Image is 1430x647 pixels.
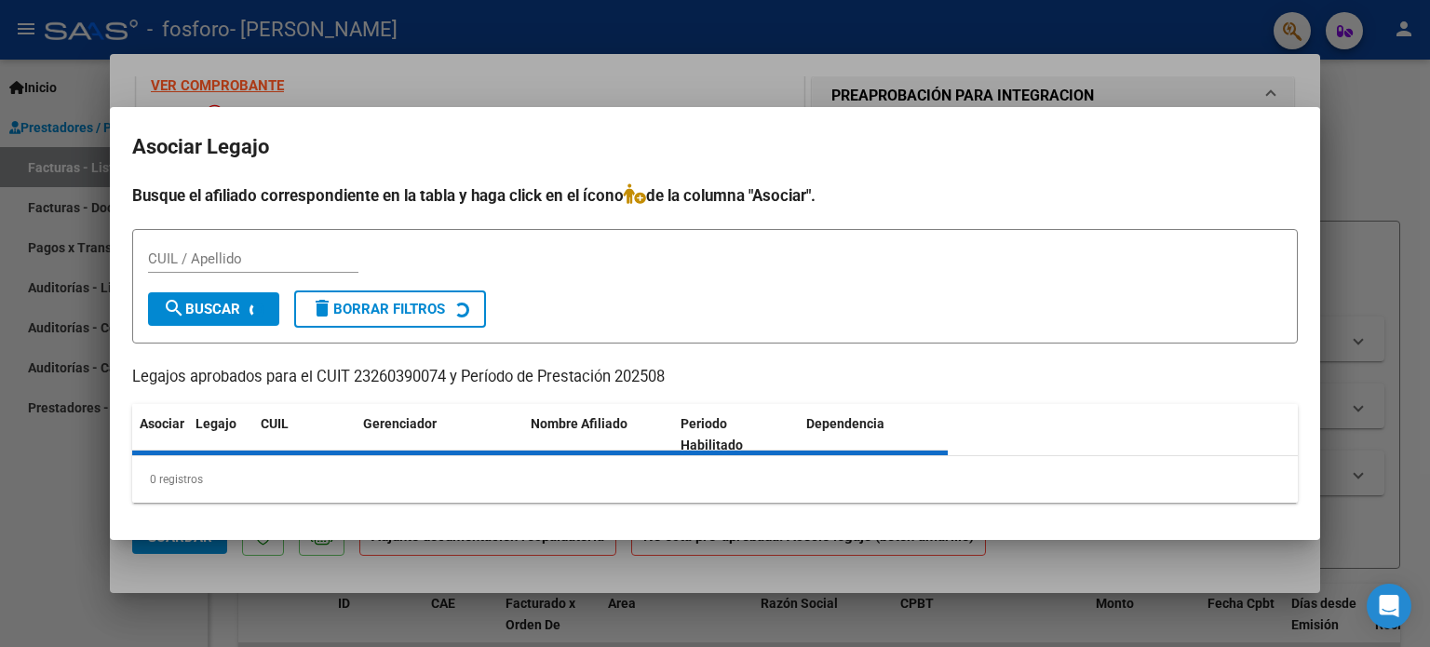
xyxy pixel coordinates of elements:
[132,366,1298,389] p: Legajos aprobados para el CUIT 23260390074 y Período de Prestación 202508
[148,292,279,326] button: Buscar
[132,129,1298,165] h2: Asociar Legajo
[140,416,184,431] span: Asociar
[188,404,253,465] datatable-header-cell: Legajo
[799,404,949,465] datatable-header-cell: Dependencia
[531,416,627,431] span: Nombre Afiliado
[1367,584,1411,628] div: Open Intercom Messenger
[806,416,884,431] span: Dependencia
[673,404,799,465] datatable-header-cell: Periodo Habilitado
[261,416,289,431] span: CUIL
[132,456,1298,503] div: 0 registros
[163,297,185,319] mat-icon: search
[311,301,445,317] span: Borrar Filtros
[132,183,1298,208] h4: Busque el afiliado correspondiente en la tabla y haga click en el ícono de la columna "Asociar".
[523,404,673,465] datatable-header-cell: Nombre Afiliado
[363,416,437,431] span: Gerenciador
[294,290,486,328] button: Borrar Filtros
[253,404,356,465] datatable-header-cell: CUIL
[132,404,188,465] datatable-header-cell: Asociar
[163,301,240,317] span: Buscar
[681,416,743,452] span: Periodo Habilitado
[196,416,236,431] span: Legajo
[311,297,333,319] mat-icon: delete
[356,404,523,465] datatable-header-cell: Gerenciador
